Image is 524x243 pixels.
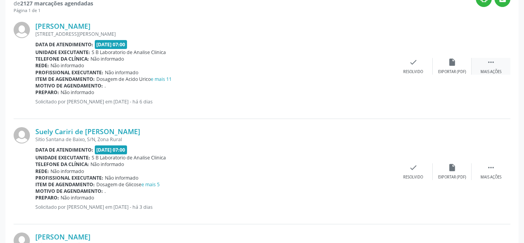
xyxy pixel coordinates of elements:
span: Dosagem de Glicose [96,181,160,188]
div: Exportar (PDF) [438,175,466,180]
div: Mais ações [480,69,501,75]
b: Item de agendamento: [35,181,95,188]
b: Data de atendimento: [35,147,93,153]
span: Não informado [105,69,138,76]
div: Resolvido [403,175,423,180]
span: Não informado [91,161,124,168]
i: check [409,163,418,172]
span: . [104,82,106,89]
span: Não informado [91,56,124,62]
span: [DATE] 07:00 [95,145,127,154]
b: Profissional executante: [35,69,103,76]
a: [PERSON_NAME] [35,22,91,30]
img: img [14,22,30,38]
a: [PERSON_NAME] [35,233,91,241]
i: insert_drive_file [448,58,456,66]
div: Resolvido [403,69,423,75]
span: [DATE] 07:00 [95,40,127,49]
i:  [487,58,495,66]
span: Dosagem de Acido Urico [96,76,172,82]
div: Sitio Santana de Baixo, S/N, Zona Rural [35,136,394,143]
img: img [14,127,30,143]
b: Item de agendamento: [35,76,95,82]
b: Unidade executante: [35,49,90,56]
a: e mais 11 [151,76,172,82]
p: Solicitado por [PERSON_NAME] em [DATE] - há 3 dias [35,204,394,210]
p: Solicitado por [PERSON_NAME] em [DATE] - há 6 dias [35,98,394,105]
span: Não informado [50,62,84,69]
b: Data de atendimento: [35,41,93,48]
b: Preparo: [35,89,59,96]
span: S B Laboratorio de Analise Clinica [92,49,166,56]
span: Não informado [105,175,138,181]
div: Exportar (PDF) [438,69,466,75]
b: Motivo de agendamento: [35,82,103,89]
span: Não informado [61,194,94,201]
b: Unidade executante: [35,154,90,161]
span: S B Laboratorio de Analise Clinica [92,154,166,161]
div: [STREET_ADDRESS][PERSON_NAME] [35,31,394,37]
b: Profissional executante: [35,175,103,181]
span: Não informado [61,89,94,96]
a: e mais 5 [141,181,160,188]
b: Preparo: [35,194,59,201]
i:  [487,163,495,172]
span: Não informado [50,168,84,175]
div: Página 1 de 1 [14,7,93,14]
b: Rede: [35,62,49,69]
div: Mais ações [480,175,501,180]
i: check [409,58,418,66]
a: Suely Cariri de [PERSON_NAME] [35,127,140,136]
b: Telefone da clínica: [35,161,89,168]
b: Motivo de agendamento: [35,188,103,194]
i: insert_drive_file [448,163,456,172]
b: Telefone da clínica: [35,56,89,62]
span: . [104,188,106,194]
b: Rede: [35,168,49,175]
